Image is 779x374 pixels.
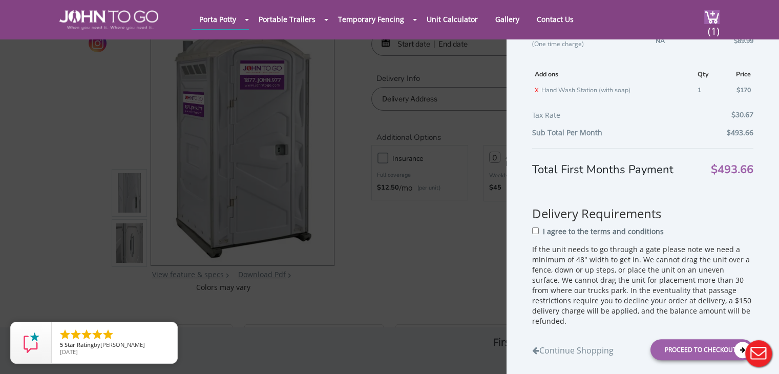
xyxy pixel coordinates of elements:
[60,342,169,349] span: by
[21,333,41,353] img: Review Rating
[59,10,158,30] img: JOHN to go
[488,9,527,29] a: Gallery
[535,86,539,94] a: X
[532,244,753,326] p: If the unit needs to go through a gate please note we need a minimum of 48" width to get in. We c...
[330,9,412,29] a: Temporary Fencing
[60,341,63,348] span: 5
[532,82,695,98] td: Hand Wash Station (with soap)
[648,26,697,55] td: NA
[65,341,94,348] span: Star Rating
[532,148,753,178] div: Total First Months Payment
[721,82,753,98] td: $170
[532,66,695,82] th: Add ons
[697,26,761,55] td: $89.99
[59,328,71,341] li: 
[524,26,648,55] td: Rush Delivery
[727,128,753,137] b: $493.66
[192,9,244,29] a: Porta Potty
[650,339,753,360] a: Proceed to Checkout
[60,348,78,356] span: [DATE]
[91,328,103,341] li: 
[694,82,721,98] td: 1
[543,226,664,237] p: I agree to the terms and conditions
[694,66,721,82] th: Qty
[532,189,753,220] h3: Delivery Requirements
[80,328,93,341] li: 
[251,9,323,29] a: Portable Trailers
[532,38,640,49] p: (One time charge)
[532,109,753,127] div: Tax Rate
[731,109,753,121] span: $30.67
[704,10,720,24] img: cart a
[707,16,720,38] span: (1)
[70,328,82,341] li: 
[419,9,486,29] a: Unit Calculator
[100,341,145,348] span: [PERSON_NAME]
[721,66,753,82] th: Price
[102,328,114,341] li: 
[711,164,753,175] span: $493.66
[529,9,581,29] a: Contact Us
[532,340,614,357] a: Continue Shopping
[738,333,779,374] button: Live Chat
[532,128,602,137] b: Sub Total Per Month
